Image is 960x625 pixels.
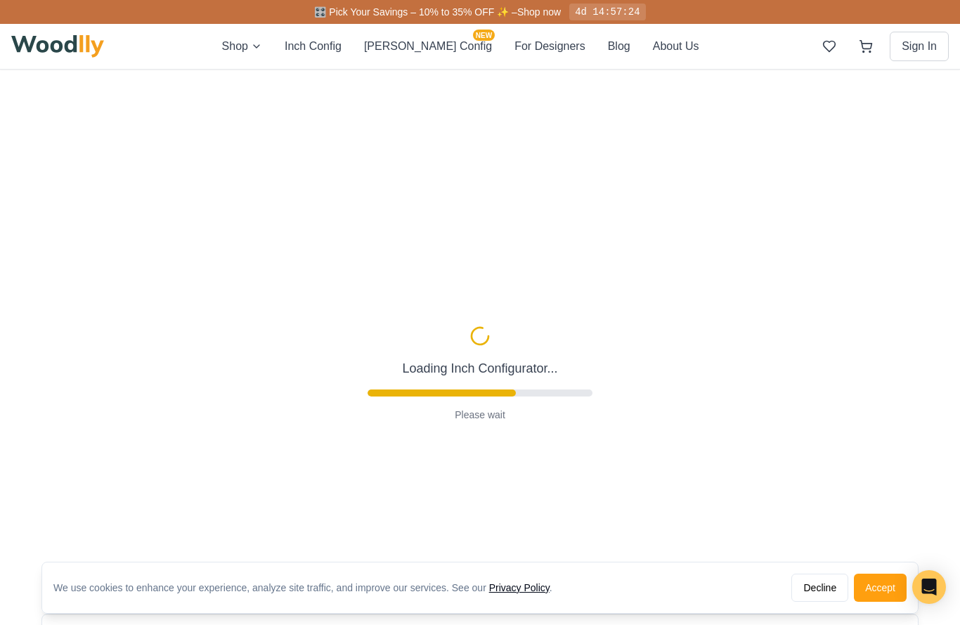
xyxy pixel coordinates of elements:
div: We use cookies to enhance your experience, analyze site traffic, and improve our services. See our . [53,563,564,577]
div: We use cookies to enhance your experience, analyze site traffic, and improve our services. See our . [53,581,564,595]
span: 🎛️ Pick Your Savings – 10% to 35% OFF ✨ – [314,6,517,18]
p: Loading Inch Configurator... [402,289,557,309]
button: Shop [222,38,262,55]
button: Blog [608,38,630,55]
button: [PERSON_NAME] ConfigNEW [364,38,492,55]
button: Decline [791,574,848,602]
button: Accept [854,574,907,602]
a: Shop now [517,6,561,18]
button: Accept [854,556,907,584]
button: Sign In [890,32,949,61]
a: Privacy Policy [489,565,550,576]
img: Woodlly [11,35,104,58]
button: For Designers [514,38,585,55]
span: NEW [473,30,495,41]
button: Inch Config [285,38,342,55]
div: 4d 14:57:24 [569,4,645,20]
p: Please wait [455,338,505,352]
div: Open Intercom Messenger [912,570,946,604]
button: About Us [653,38,699,55]
a: Privacy Policy [489,582,550,593]
button: Decline [791,556,848,584]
